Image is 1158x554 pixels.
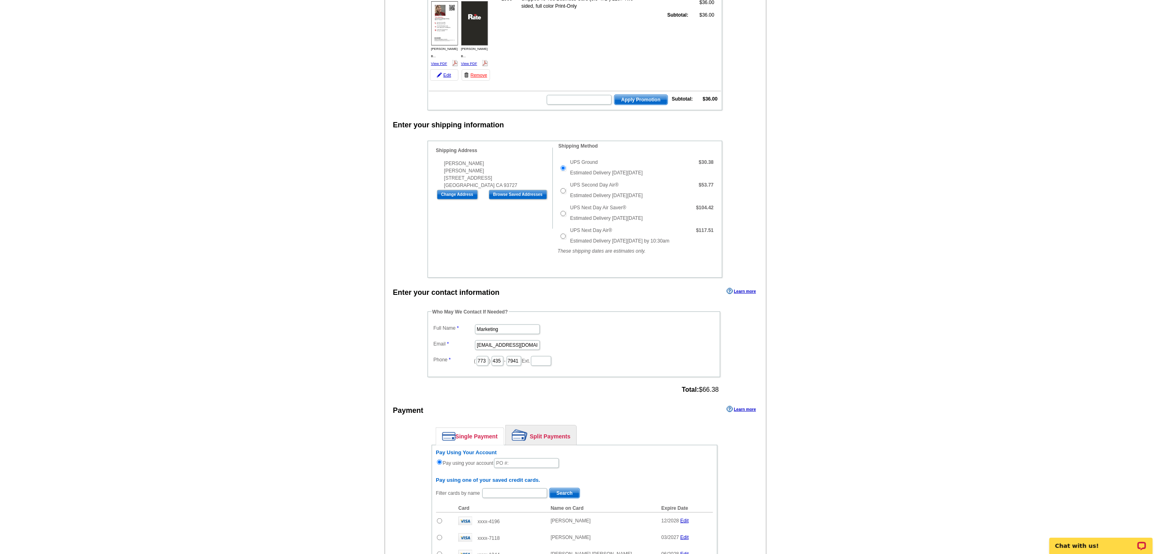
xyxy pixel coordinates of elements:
[699,182,714,188] strong: $53.77
[454,504,547,513] th: Card
[570,204,626,211] label: UPS Next Day Air Saver®
[682,386,699,393] strong: Total:
[681,535,689,540] a: Edit
[657,504,713,513] th: Expire Date
[703,96,718,102] strong: $36.00
[489,190,547,200] input: Browse Saved Addresses
[727,406,756,412] a: Learn more
[570,238,670,244] span: Estimated Delivery [DATE][DATE] by 10:30am
[547,504,657,513] th: Name on Card
[437,73,442,77] img: pencil-icon.gif
[699,159,714,165] strong: $30.38
[506,425,576,445] a: Split Payments
[458,517,472,525] img: visa.gif
[436,477,713,483] h6: Pay using one of your saved credit cards.
[570,181,619,189] label: UPS Second Day Air®
[431,1,458,45] img: small-thumb.jpg
[1044,528,1158,554] iframe: LiveChat chat widget
[570,159,598,166] label: UPS Ground
[442,432,456,441] img: single-payment.png
[512,429,528,441] img: split-payment.png
[690,11,715,19] td: $36.00
[549,488,580,498] button: Search
[432,354,716,367] dd: ( ) - Ext.
[461,47,488,58] span: [PERSON_NAME] B...
[661,535,679,540] span: 03/2027
[436,449,713,469] div: Pay using your account
[452,60,458,66] img: pdf_logo.png
[727,288,756,294] a: Learn more
[432,308,509,316] legend: Who May We Contact If Needed?
[551,518,591,524] span: [PERSON_NAME]
[436,449,713,456] h6: Pay Using Your Account
[461,62,477,66] a: View PDF
[436,490,480,497] label: Filter cards by name
[462,69,490,81] a: Remove
[430,69,458,81] a: Edit
[393,287,500,298] div: Enter your contact information
[458,533,472,542] img: visa.gif
[393,405,424,416] div: Payment
[436,428,504,445] a: Single Payment
[614,94,668,105] button: Apply Promotion
[494,458,559,468] input: PO #:
[570,170,643,176] span: Estimated Delivery [DATE][DATE]
[482,60,488,66] img: pdf_logo.png
[661,518,679,524] span: 12/2028
[393,120,504,131] div: Enter your shipping information
[681,518,689,524] a: Edit
[436,148,552,153] h4: Shipping Address
[550,488,580,498] span: Search
[570,227,612,234] label: UPS Next Day Air®
[570,193,643,198] span: Estimated Delivery [DATE][DATE]
[477,519,500,524] span: xxxx-4196
[551,535,591,540] span: [PERSON_NAME]
[436,160,552,189] div: [PERSON_NAME] [PERSON_NAME] [STREET_ADDRESS] [GEOGRAPHIC_DATA] CA 93727
[570,215,643,221] span: Estimated Delivery [DATE][DATE]
[696,228,713,233] strong: $117.51
[614,95,668,105] span: Apply Promotion
[682,386,719,393] span: $66.38
[461,1,488,45] img: small-thumb.jpg
[696,205,713,210] strong: $104.42
[464,73,469,77] img: trashcan-icon.gif
[431,62,447,66] a: View PDF
[434,356,474,363] label: Phone
[477,535,500,541] span: xxxx-7118
[431,47,458,58] span: [PERSON_NAME] B...
[437,190,478,200] input: Change Address
[672,96,693,102] strong: Subtotal:
[558,142,599,150] legend: Shipping Method
[668,12,689,18] strong: Subtotal:
[434,340,474,348] label: Email
[558,248,646,254] em: These shipping dates are estimates only.
[434,324,474,332] label: Full Name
